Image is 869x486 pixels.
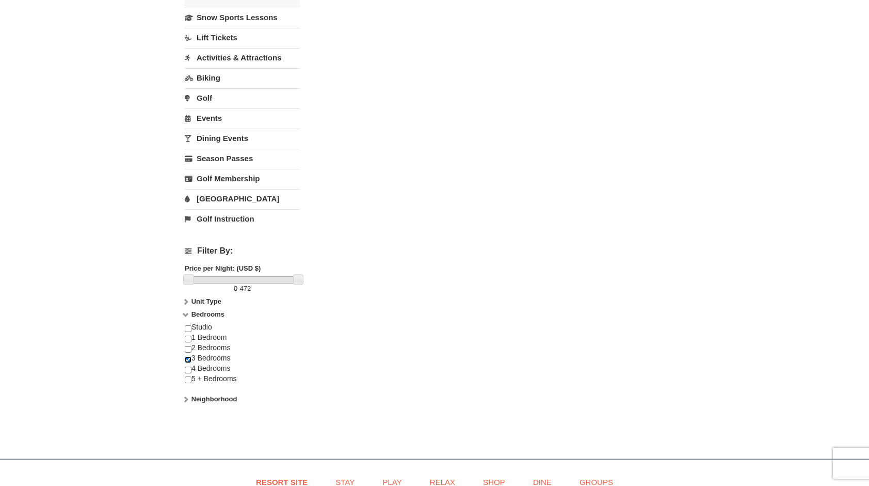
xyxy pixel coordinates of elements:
[185,246,300,256] h4: Filter By:
[234,285,237,292] span: 0
[191,310,224,318] strong: Bedrooms
[185,169,300,188] a: Golf Membership
[185,209,300,228] a: Golf Instruction
[185,68,300,87] a: Biking
[185,322,300,394] div: Studio 1 Bedroom 2 Bedrooms 3 Bedrooms 4 Bedrooms 5 + Bedrooms
[185,284,300,294] label: -
[240,285,251,292] span: 472
[185,108,300,128] a: Events
[191,297,221,305] strong: Unit Type
[185,48,300,67] a: Activities & Attractions
[185,88,300,107] a: Golf
[185,189,300,208] a: [GEOGRAPHIC_DATA]
[185,28,300,47] a: Lift Tickets
[185,8,300,27] a: Snow Sports Lessons
[185,149,300,168] a: Season Passes
[191,395,237,403] strong: Neighborhood
[185,264,261,272] strong: Price per Night: (USD $)
[185,129,300,148] a: Dining Events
